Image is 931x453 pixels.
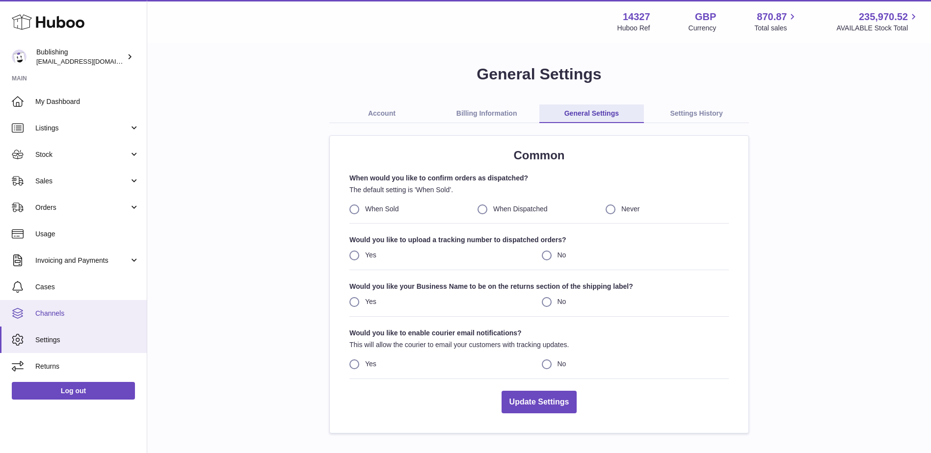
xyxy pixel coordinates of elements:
[478,204,601,214] label: When Dispatched
[349,340,729,350] p: This will allow the courier to email your customers with tracking updates.
[35,150,129,159] span: Stock
[349,328,729,338] strong: Would you like to enable courier email notifications?
[349,297,537,306] label: Yes
[12,50,27,64] img: internalAdmin-14327@internal.huboo.com
[35,282,139,292] span: Cases
[349,235,729,245] strong: Would you like to upload a tracking number to dispatched orders?
[617,24,650,33] div: Huboo Ref
[12,382,135,400] a: Log out
[35,362,139,371] span: Returns
[644,104,749,123] a: Settings History
[329,104,434,123] a: Account
[35,256,129,265] span: Invoicing and Payments
[754,10,798,33] a: 870.87 Total sales
[836,10,919,33] a: 235,970.52 AVAILABLE Stock Total
[349,148,729,163] h2: Common
[836,24,919,33] span: AVAILABLE Stock Total
[349,185,729,195] p: The default setting is 'When Sold’.
[35,309,139,318] span: Channels
[349,359,537,369] label: Yes
[349,282,729,291] strong: Would you like your Business Name to be on the returns section of the shipping label?
[606,204,729,214] label: Never
[542,359,729,369] label: No
[35,335,139,345] span: Settings
[542,251,729,260] label: No
[35,229,139,239] span: Usage
[859,10,908,24] span: 235,970.52
[35,97,139,106] span: My Dashboard
[689,24,717,33] div: Currency
[349,204,473,214] label: When Sold
[36,57,144,65] span: [EMAIL_ADDRESS][DOMAIN_NAME]
[349,251,537,260] label: Yes
[35,203,129,212] span: Orders
[542,297,729,306] label: No
[754,24,798,33] span: Total sales
[36,48,125,66] div: Bublishing
[35,176,129,186] span: Sales
[434,104,539,123] a: Billing Information
[539,104,644,123] a: General Settings
[623,10,650,24] strong: 14327
[35,124,129,133] span: Listings
[502,391,577,414] button: Update Settings
[163,64,915,85] h1: General Settings
[349,174,729,183] strong: When would you like to confirm orders as dispatched?
[757,10,787,24] span: 870.87
[695,10,716,24] strong: GBP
